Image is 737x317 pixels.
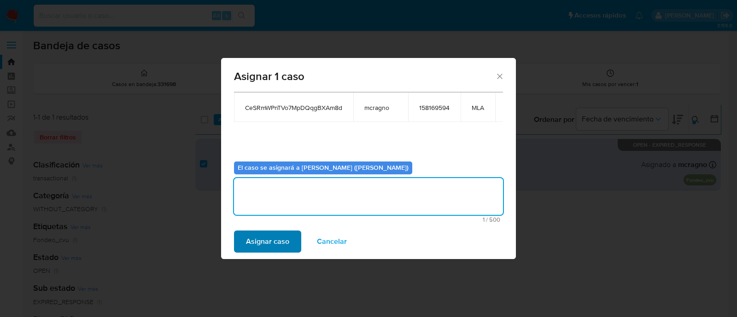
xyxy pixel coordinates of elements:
[221,58,516,259] div: assign-modal
[234,71,495,82] span: Asignar 1 caso
[246,231,289,252] span: Asignar caso
[419,104,450,112] span: 158169594
[237,217,500,223] span: Máximo 500 caracteres
[238,163,409,172] b: El caso se asignará a [PERSON_NAME] ([PERSON_NAME])
[245,104,342,112] span: CeSRmWPnTVo7MpDQqgBXAm8d
[305,231,359,253] button: Cancelar
[472,104,484,112] span: MLA
[234,231,301,253] button: Asignar caso
[364,104,397,112] span: mcragno
[317,231,347,252] span: Cancelar
[495,72,503,80] button: Cerrar ventana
